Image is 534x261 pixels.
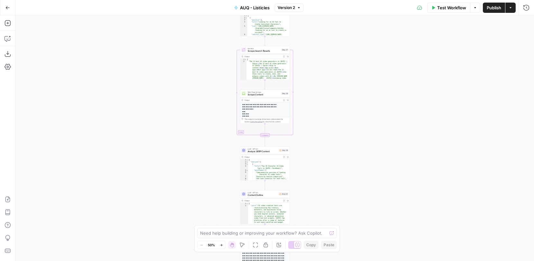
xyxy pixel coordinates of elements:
[427,3,470,13] button: Test Workflow
[264,137,265,146] g: Edge from step_37-iteration-end to step_39
[240,25,247,34] div: 5
[240,146,290,180] div: LLM · GPT-4.1Analyze SERP ContentStep 39Output{ "analyses":[ { "title":"Top 10 Character AI Video...
[324,242,334,248] span: Paste
[240,171,248,176] div: 6
[246,159,248,161] span: Toggle code folding, rows 1 through 475
[246,170,248,172] span: Toggle code folding, rows 5 through 10
[487,4,501,11] span: Publish
[304,241,318,249] button: Copy
[248,91,280,93] span: Web Page Scrape
[248,49,280,53] span: Scrape Search Results
[208,242,215,248] span: 50%
[240,133,290,137] div: Complete
[240,180,248,184] div: 9
[244,99,281,101] div: Output
[281,48,289,51] div: Step 37
[245,17,247,19] span: Toggle code folding, rows 2 through 30
[275,4,304,12] button: Version 2
[240,205,248,232] div: 2
[248,191,278,194] span: LLM · GPT-4.1
[244,55,281,58] div: Output
[240,203,248,205] div: 1
[230,3,273,13] button: AUQ - Listicles
[240,176,248,178] div: 7
[264,80,265,89] g: Edge from step_37 to step_38
[250,121,262,123] span: Copy the output
[306,242,316,248] span: Copy
[244,58,246,61] span: Toggle code folding, rows 1 through 3
[240,161,248,163] div: 2
[240,46,290,80] div: LoopIterationScrape Search ResultsStep 37Output[ "The 11 best AI video generators in [DATE] | Zap...
[240,190,290,224] div: LLM · GPT-4.1Content OutlineStep 24Output{ "intro":"AI video creation tools are revolutionizing h...
[248,150,278,153] span: Analyze SERP Content
[245,15,247,17] span: Toggle code folding, rows 1 through 31
[321,241,337,249] button: Paste
[246,203,248,205] span: Toggle code folding, rows 1 through 170
[240,21,247,25] div: 4
[278,5,295,11] span: Version 2
[240,4,270,11] span: AUQ - Listicles
[240,163,248,165] div: 3
[240,19,247,21] div: 3
[240,159,248,161] div: 1
[437,4,466,11] span: Test Workflow
[248,93,280,96] span: Scrape Content
[240,165,248,170] div: 4
[244,199,281,202] div: Output
[240,17,247,19] div: 2
[240,170,248,172] div: 5
[279,149,289,152] div: Step 39
[260,133,270,137] div: Complete
[240,34,247,48] div: 6
[246,161,248,163] span: Toggle code folding, rows 2 through 315
[244,156,281,158] div: Output
[264,36,265,46] g: Edge from step_36 to step_37
[248,148,278,150] span: LLM · GPT-4.1
[264,180,265,190] g: Edge from step_39 to step_24
[248,194,278,197] span: Content Outline
[244,118,289,123] div: This output is too large & has been abbreviated for review. to view the full content.
[246,163,248,165] span: Toggle code folding, rows 3 through 73
[279,192,289,196] div: Step 24
[248,47,280,50] span: Iteration
[240,2,290,36] div: [ { "position":1, "title":"Looking for an AI Tool to Create Consistent Characters", "link":"[URL]...
[281,92,289,95] div: Step 38
[483,3,505,13] button: Publish
[240,58,247,61] div: 1
[240,178,248,180] div: 8
[240,15,247,17] div: 1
